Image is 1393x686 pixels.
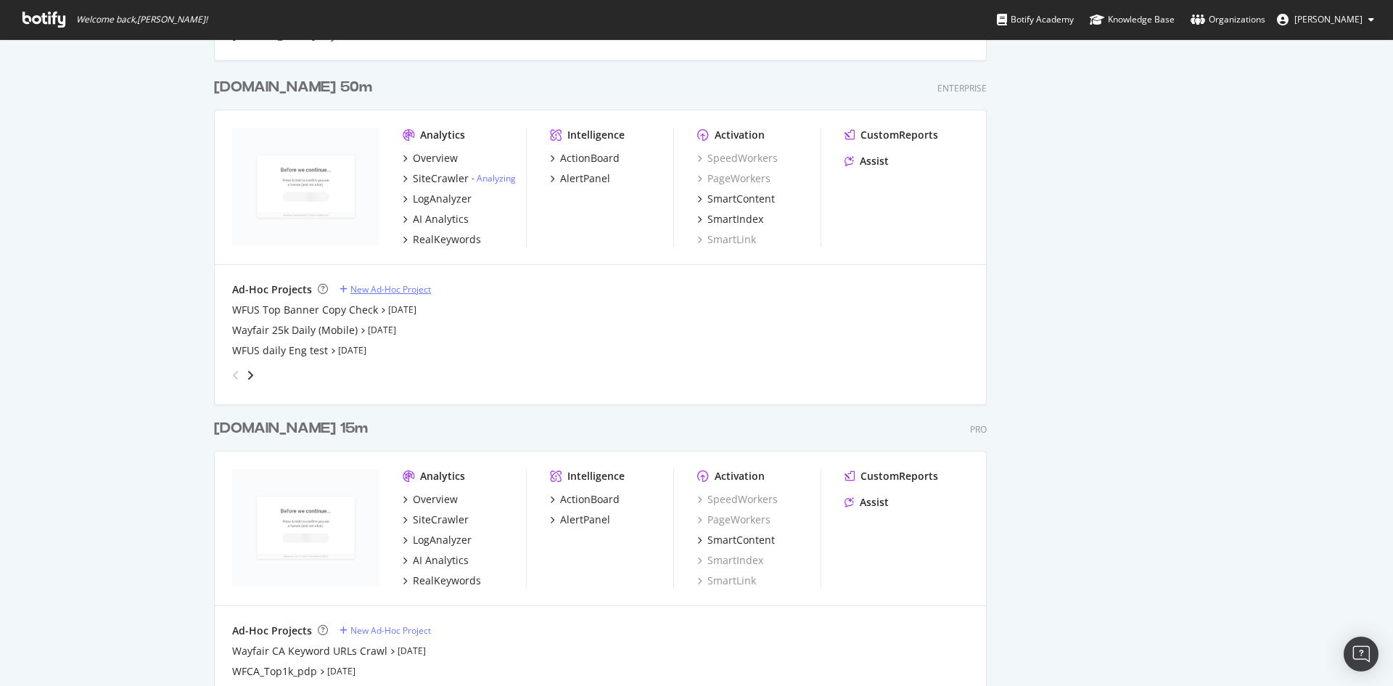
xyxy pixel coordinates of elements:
div: Intelligence [567,469,625,483]
a: LogAnalyzer [403,533,472,547]
img: www.wayfair.ca [232,469,379,587]
div: SmartIndex [707,212,763,226]
div: Activation [715,469,765,483]
div: Pro [970,423,987,436]
div: Assist [860,154,889,168]
div: angle-right [245,368,255,383]
div: SmartContent [707,192,775,206]
span: Avani Nagda [1294,13,1363,25]
div: New Ad-Hoc Project [350,283,431,295]
a: PageWorkers [697,171,771,186]
a: [DATE] [388,303,416,316]
div: New Ad-Hoc Project [350,624,431,637]
a: Analyzing [477,172,516,184]
div: [DOMAIN_NAME] 50m [214,77,372,98]
div: angle-left [226,364,245,387]
div: Activation [715,128,765,142]
a: AI Analytics [403,212,469,226]
a: CustomReports [845,469,938,483]
div: Organizations [1191,12,1265,27]
a: Wayfair CA Keyword URLs Crawl [232,644,387,658]
div: LogAnalyzer [413,533,472,547]
a: SmartIndex [697,212,763,226]
a: WFUS Top Banner Copy Check [232,303,378,317]
a: SmartLink [697,232,756,247]
a: New Ad-Hoc Project [340,624,431,637]
div: Open Intercom Messenger [1344,637,1378,671]
div: ActionBoard [560,151,620,166]
div: Wayfair 25k Daily (Mobile) [232,323,358,338]
a: AI Analytics [403,553,469,568]
button: [PERSON_NAME] [1265,8,1386,31]
div: LogAnalyzer [413,192,472,206]
a: Overview [403,151,458,166]
div: - [472,172,516,184]
div: Botify Academy [997,12,1074,27]
div: [DOMAIN_NAME] 15m [214,418,368,439]
a: [DATE] [368,324,396,336]
a: SpeedWorkers [697,492,778,507]
a: LogAnalyzer [403,192,472,206]
a: SmartContent [697,533,775,547]
div: AI Analytics [413,553,469,568]
a: WFUS daily Eng test [232,343,328,358]
a: SiteCrawler- Analyzing [403,171,516,186]
a: [DATE] [327,665,356,677]
a: SmartContent [697,192,775,206]
span: Welcome back, [PERSON_NAME] ! [76,14,207,25]
a: AlertPanel [550,171,610,186]
a: SiteCrawler [403,513,469,527]
a: [DATE] [398,645,426,657]
div: CustomReports [860,469,938,483]
div: AI Analytics [413,212,469,226]
div: AlertPanel [560,513,610,527]
a: Overview [403,492,458,507]
div: RealKeywords [413,573,481,588]
a: [DATE] [338,344,366,356]
div: AlertPanel [560,171,610,186]
div: Intelligence [567,128,625,142]
a: [DOMAIN_NAME] 50m [214,77,378,98]
img: www.wayfair.com [232,128,379,245]
a: New Ad-Hoc Project [340,283,431,295]
div: Ad-Hoc Projects [232,624,312,638]
div: Analytics [420,469,465,483]
a: ActionBoard [550,151,620,166]
a: SmartIndex [697,553,763,568]
div: RealKeywords [413,232,481,247]
a: RealKeywords [403,232,481,247]
div: Overview [413,492,458,507]
div: ActionBoard [560,492,620,507]
a: Assist [845,154,889,168]
a: AlertPanel [550,513,610,527]
div: Ad-Hoc Projects [232,282,312,297]
div: Enterprise [937,82,987,94]
a: ActionBoard [550,492,620,507]
a: SpeedWorkers [697,151,778,166]
a: PageWorkers [697,513,771,527]
a: [DOMAIN_NAME] 15m [214,418,374,439]
a: CustomReports [845,128,938,142]
div: Assist [860,495,889,510]
div: Knowledge Base [1090,12,1175,27]
div: Overview [413,151,458,166]
a: RealKeywords [403,573,481,588]
a: SmartLink [697,573,756,588]
a: Assist [845,495,889,510]
div: SiteCrawler [413,513,469,527]
div: SiteCrawler [413,171,469,186]
a: WFCA_Top1k_pdp [232,664,317,679]
div: Analytics [420,128,465,142]
div: CustomReports [860,128,938,142]
div: SmartContent [707,533,775,547]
